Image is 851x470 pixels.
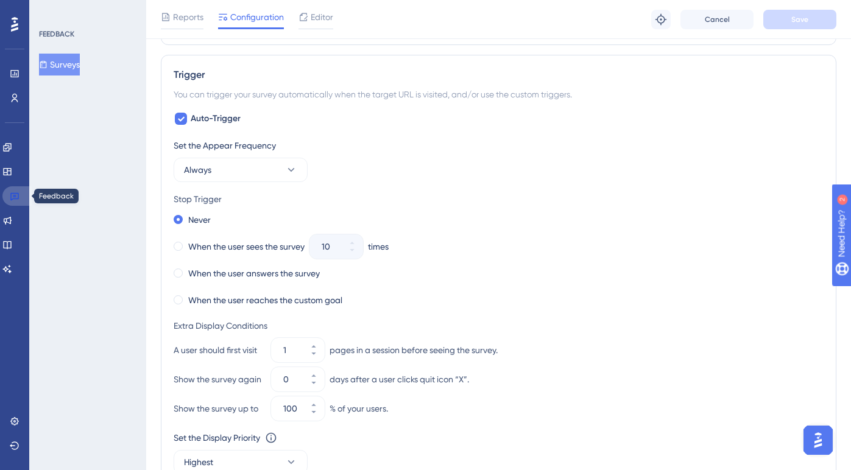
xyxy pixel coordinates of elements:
label: When the user answers the survey [188,266,320,281]
span: Need Help? [29,3,76,18]
label: When the user reaches the custom goal [188,293,342,307]
span: Auto-Trigger [191,111,241,126]
div: Show the survey up to [174,401,266,416]
span: Always [184,163,211,177]
span: Editor [311,10,333,24]
iframe: UserGuiding AI Assistant Launcher [800,422,836,458]
button: Surveys [39,54,80,75]
button: Always [174,158,308,182]
span: Reports [173,10,203,24]
span: Cancel [705,15,730,24]
div: Trigger [174,68,824,82]
div: FEEDBACK [39,29,74,39]
span: Highest [184,455,213,469]
div: 2 [85,6,88,16]
div: Extra Display Conditions [174,318,824,333]
button: Save [763,10,836,29]
div: days after a user clicks quit icon “X”. [330,372,469,387]
span: Save [791,15,808,24]
label: Never [188,212,211,227]
button: Cancel [680,10,754,29]
div: times [368,239,389,254]
div: Show the survey again [174,372,266,387]
div: You can trigger your survey automatically when the target URL is visited, and/or use the custom t... [174,87,824,102]
span: Configuration [230,10,284,24]
div: Set the Appear Frequency [174,138,824,153]
div: Set the Display Priority [174,430,260,445]
div: pages in a session before seeing the survey. [330,343,498,357]
div: % of your users. [330,401,388,416]
label: When the user sees the survey [188,239,305,254]
div: Stop Trigger [174,192,824,206]
div: A user should first visit [174,343,266,357]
